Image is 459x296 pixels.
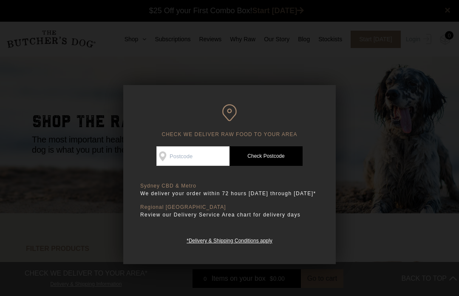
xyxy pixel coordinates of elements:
h6: CHECK WE DELIVER RAW FOOD TO YOUR AREA [140,104,319,138]
p: We deliver your order within 72 hours [DATE] through [DATE]* [140,189,319,198]
p: Review our Delivery Service Area chart for delivery days [140,211,319,219]
p: Regional [GEOGRAPHIC_DATA] [140,204,319,211]
a: Check Postcode [229,146,303,166]
a: *Delivery & Shipping Conditions apply [187,236,272,244]
p: Sydney CBD & Metro [140,183,319,189]
input: Postcode [156,146,229,166]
